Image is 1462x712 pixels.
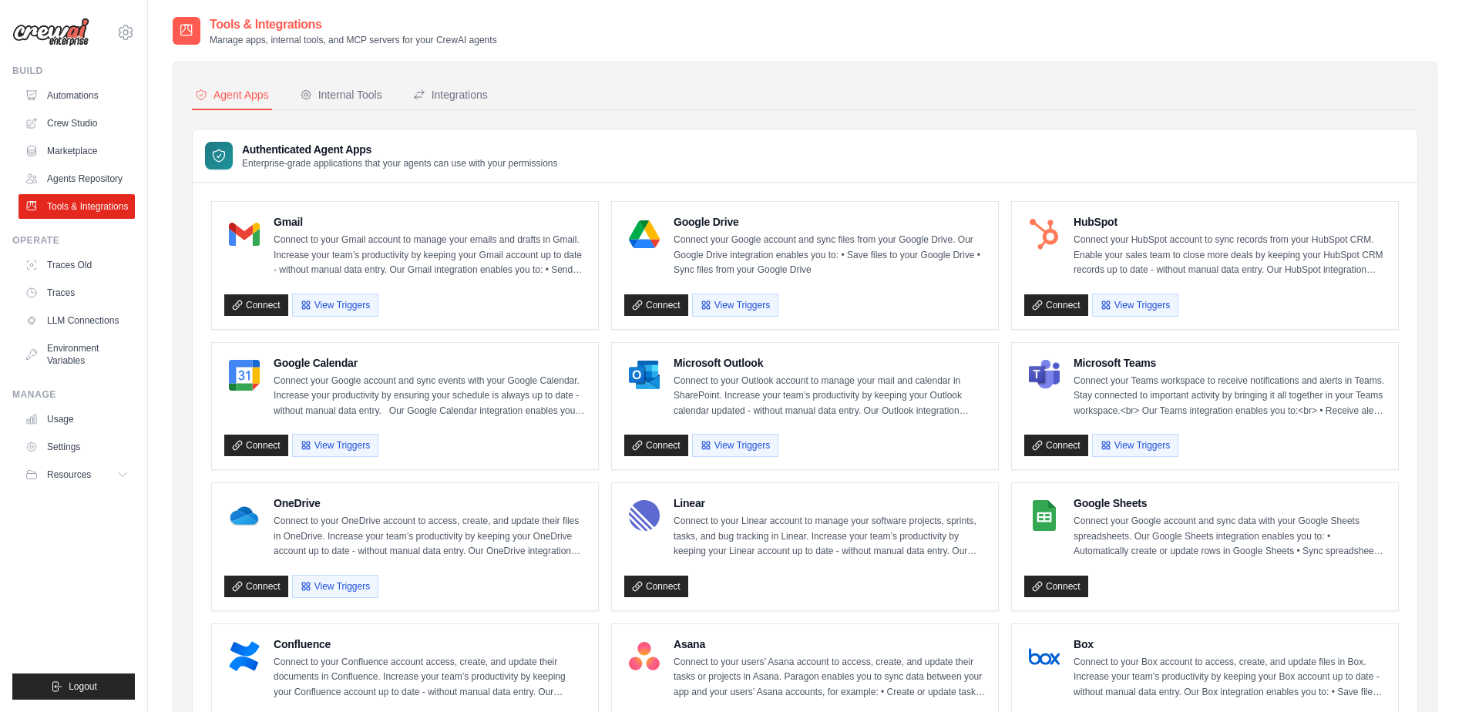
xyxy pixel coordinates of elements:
[674,233,986,278] p: Connect your Google account and sync files from your Google Drive. Our Google Drive integration e...
[224,435,288,456] a: Connect
[674,214,986,230] h4: Google Drive
[12,234,135,247] div: Operate
[1024,576,1088,597] a: Connect
[692,434,778,457] button: View Triggers
[274,233,586,278] p: Connect to your Gmail account to manage your emails and drafts in Gmail. Increase your team’s pro...
[192,81,272,110] button: Agent Apps
[1074,233,1386,278] p: Connect your HubSpot account to sync records from your HubSpot CRM. Enable your sales team to clo...
[274,655,586,700] p: Connect to your Confluence account access, create, and update their documents in Confluence. Incr...
[210,15,497,34] h2: Tools & Integrations
[1074,514,1386,559] p: Connect your Google account and sync data with your Google Sheets spreadsheets. Our Google Sheets...
[274,514,586,559] p: Connect to your OneDrive account to access, create, and update their files in OneDrive. Increase ...
[1024,294,1088,316] a: Connect
[629,641,660,672] img: Asana Logo
[629,360,660,391] img: Microsoft Outlook Logo
[274,495,586,511] h4: OneDrive
[629,219,660,250] img: Google Drive Logo
[1074,655,1386,700] p: Connect to your Box account to access, create, and update files in Box. Increase your team’s prod...
[18,139,135,163] a: Marketplace
[18,83,135,108] a: Automations
[12,388,135,401] div: Manage
[1074,636,1386,652] h4: Box
[624,435,688,456] a: Connect
[18,166,135,191] a: Agents Repository
[18,462,135,487] button: Resources
[292,294,378,317] button: View Triggers
[229,360,260,391] img: Google Calendar Logo
[1074,495,1386,511] h4: Google Sheets
[292,434,378,457] button: View Triggers
[18,111,135,136] a: Crew Studio
[18,280,135,305] a: Traces
[292,575,378,598] button: View Triggers
[674,655,986,700] p: Connect to your users’ Asana account to access, create, and update their tasks or projects in Asa...
[229,500,260,531] img: OneDrive Logo
[1029,219,1060,250] img: HubSpot Logo
[1074,214,1386,230] h4: HubSpot
[674,355,986,371] h4: Microsoft Outlook
[300,87,382,102] div: Internal Tools
[674,495,986,511] h4: Linear
[18,407,135,432] a: Usage
[692,294,778,317] button: View Triggers
[12,18,89,47] img: Logo
[413,87,488,102] div: Integrations
[224,576,288,597] a: Connect
[69,680,97,693] span: Logout
[410,81,491,110] button: Integrations
[1024,435,1088,456] a: Connect
[18,253,135,277] a: Traces Old
[274,214,586,230] h4: Gmail
[18,336,135,373] a: Environment Variables
[12,65,135,77] div: Build
[297,81,385,110] button: Internal Tools
[674,514,986,559] p: Connect to your Linear account to manage your software projects, sprints, tasks, and bug tracking...
[18,435,135,459] a: Settings
[224,294,288,316] a: Connect
[1029,500,1060,531] img: Google Sheets Logo
[1092,294,1178,317] button: View Triggers
[229,641,260,672] img: Confluence Logo
[1092,434,1178,457] button: View Triggers
[242,142,558,157] h3: Authenticated Agent Apps
[229,219,260,250] img: Gmail Logo
[1074,355,1386,371] h4: Microsoft Teams
[629,500,660,531] img: Linear Logo
[674,636,986,652] h4: Asana
[1029,360,1060,391] img: Microsoft Teams Logo
[242,157,558,170] p: Enterprise-grade applications that your agents can use with your permissions
[1029,641,1060,672] img: Box Logo
[195,87,269,102] div: Agent Apps
[18,308,135,333] a: LLM Connections
[18,194,135,219] a: Tools & Integrations
[1074,374,1386,419] p: Connect your Teams workspace to receive notifications and alerts in Teams. Stay connected to impo...
[274,374,586,419] p: Connect your Google account and sync events with your Google Calendar. Increase your productivity...
[12,673,135,700] button: Logout
[624,294,688,316] a: Connect
[210,34,497,46] p: Manage apps, internal tools, and MCP servers for your CrewAI agents
[274,636,586,652] h4: Confluence
[624,576,688,597] a: Connect
[274,355,586,371] h4: Google Calendar
[674,374,986,419] p: Connect to your Outlook account to manage your mail and calendar in SharePoint. Increase your tea...
[47,469,91,481] span: Resources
